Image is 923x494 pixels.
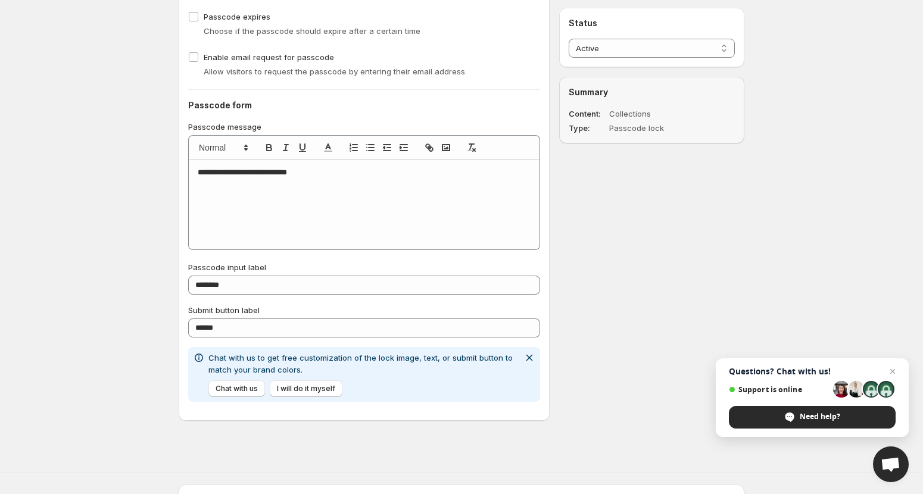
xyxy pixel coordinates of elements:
[609,122,701,134] dd: Passcode lock
[569,17,735,29] h2: Status
[270,380,342,397] button: I will do it myself
[521,349,538,366] button: Dismiss notification
[569,122,607,134] dt: Type :
[188,121,540,133] p: Passcode message
[277,384,335,393] span: I will do it myself
[204,52,334,62] span: Enable email request for passcode
[208,380,265,397] button: Chat with us
[188,99,540,111] h2: Passcode form
[204,26,420,36] span: Choose if the passcode should expire after a certain time
[188,305,260,315] span: Submit button label
[188,262,266,272] span: Passcode input label
[208,353,513,374] span: Chat with us to get free customization of the lock image, text, or submit button to match your br...
[800,411,840,422] span: Need help?
[204,67,465,76] span: Allow visitors to request the passcode by entering their email address
[885,364,900,379] span: Close chat
[569,108,607,120] dt: Content :
[729,406,896,429] div: Need help?
[729,367,896,376] span: Questions? Chat with us!
[609,108,701,120] dd: Collections
[569,86,735,98] h2: Summary
[729,385,829,394] span: Support is online
[216,384,258,393] span: Chat with us
[873,446,909,482] div: Open chat
[204,12,270,21] span: Passcode expires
